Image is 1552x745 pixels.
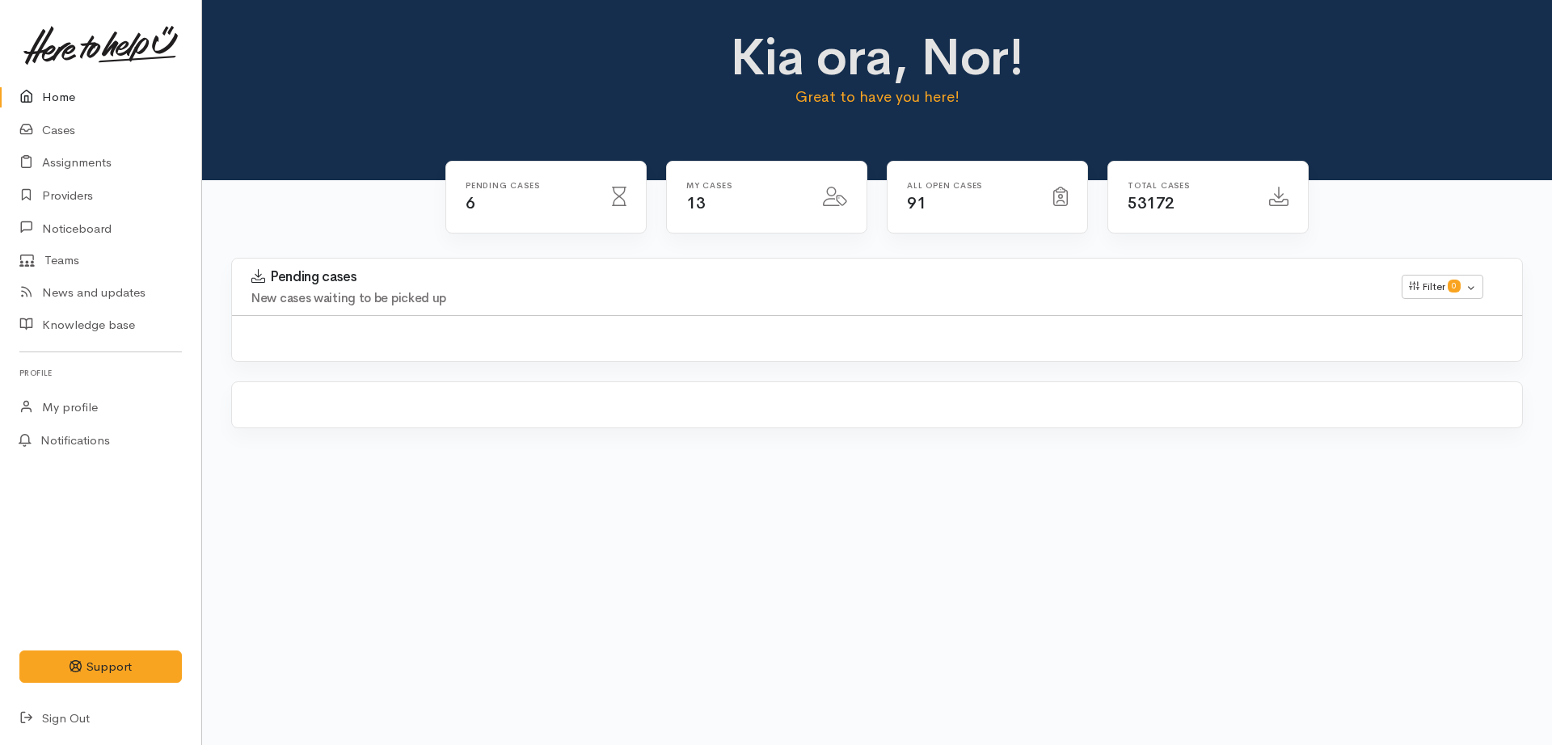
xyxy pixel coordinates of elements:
h6: Total cases [1128,181,1250,190]
h6: Pending cases [466,181,593,190]
span: 6 [466,193,475,213]
h6: All Open cases [907,181,1034,190]
h1: Kia ora, Nor! [559,29,1196,86]
button: Support [19,650,182,684]
h6: Profile [19,362,182,384]
p: Great to have you here! [559,86,1196,108]
span: 91 [907,193,926,213]
span: 13 [686,193,705,213]
span: 53172 [1128,193,1175,213]
h6: My cases [686,181,803,190]
button: Filter0 [1402,275,1483,299]
span: 0 [1448,280,1461,293]
h3: Pending cases [251,269,1382,285]
h4: New cases waiting to be picked up [251,292,1382,305]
